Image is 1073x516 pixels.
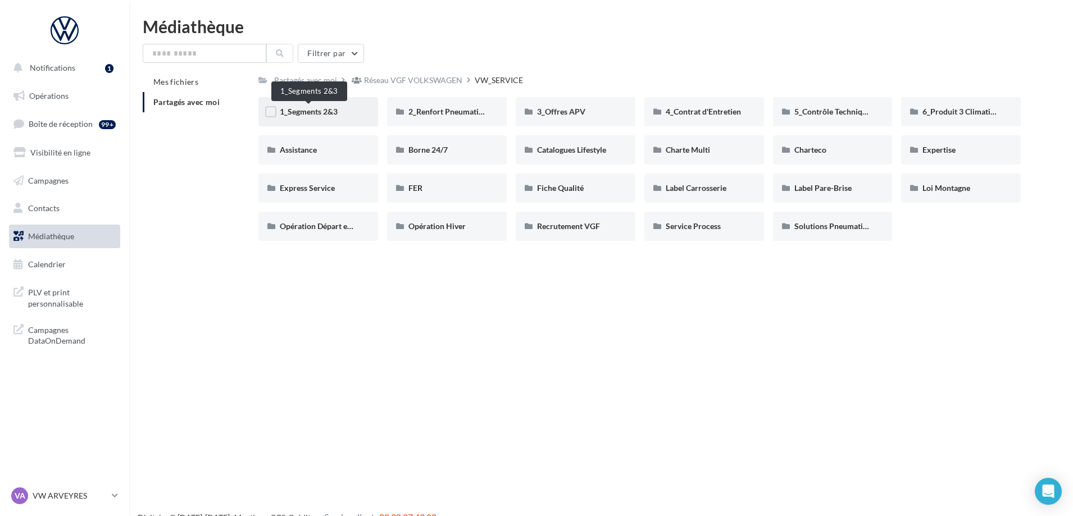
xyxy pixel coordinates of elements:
[33,490,107,501] p: VW ARVEYRES
[30,148,90,157] span: Visibilité en ligne
[7,280,122,313] a: PLV et print personnalisable
[794,183,852,193] span: Label Pare-Brise
[28,285,116,309] span: PLV et print personnalisable
[7,141,122,165] a: Visibilité en ligne
[7,225,122,248] a: Médiathèque
[666,145,710,154] span: Charte Multi
[280,145,317,154] span: Assistance
[408,145,448,154] span: Borne 24/7
[28,231,74,241] span: Médiathèque
[153,97,220,107] span: Partagés avec moi
[408,107,495,116] span: 2_Renfort Pneumatiques
[30,63,75,72] span: Notifications
[7,169,122,193] a: Campagnes
[28,322,116,346] span: Campagnes DataOnDemand
[922,107,1012,116] span: 6_Produit 3 Climatisation
[280,183,335,193] span: Express Service
[29,91,69,101] span: Opérations
[537,183,584,193] span: Fiche Qualité
[537,107,585,116] span: 3_Offres APV
[280,107,338,116] span: 1_Segments 2&3
[28,203,60,213] span: Contacts
[271,81,347,101] div: 1_Segments 2&3
[274,75,337,86] div: Partagés avec moi
[28,175,69,185] span: Campagnes
[7,84,122,108] a: Opérations
[28,259,66,269] span: Calendrier
[408,183,422,193] span: FER
[666,107,741,116] span: 4_Contrat d'Entretien
[298,44,364,63] button: Filtrer par
[15,490,25,501] span: VA
[7,112,122,136] a: Boîte de réception99+
[408,221,466,231] span: Opération Hiver
[794,221,879,231] span: Solutions Pneumatiques
[364,75,462,86] div: Réseau VGF VOLKSWAGEN
[666,183,726,193] span: Label Carrosserie
[475,75,523,86] div: VW_SERVICE
[105,64,113,73] div: 1
[922,145,956,154] span: Expertise
[922,183,970,193] span: Loi Montagne
[537,221,600,231] span: Recrutement VGF
[794,145,826,154] span: Charteco
[7,253,122,276] a: Calendrier
[9,485,120,506] a: VA VW ARVEYRES
[280,221,386,231] span: Opération Départ en Vacances
[666,221,721,231] span: Service Process
[143,18,1060,35] div: Médiathèque
[7,318,122,351] a: Campagnes DataOnDemand
[153,77,198,86] span: Mes fichiers
[99,120,116,129] div: 99+
[794,107,893,116] span: 5_Contrôle Technique offert
[1035,478,1062,505] div: Open Intercom Messenger
[29,119,93,129] span: Boîte de réception
[7,197,122,220] a: Contacts
[7,56,118,80] button: Notifications 1
[537,145,606,154] span: Catalogues Lifestyle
